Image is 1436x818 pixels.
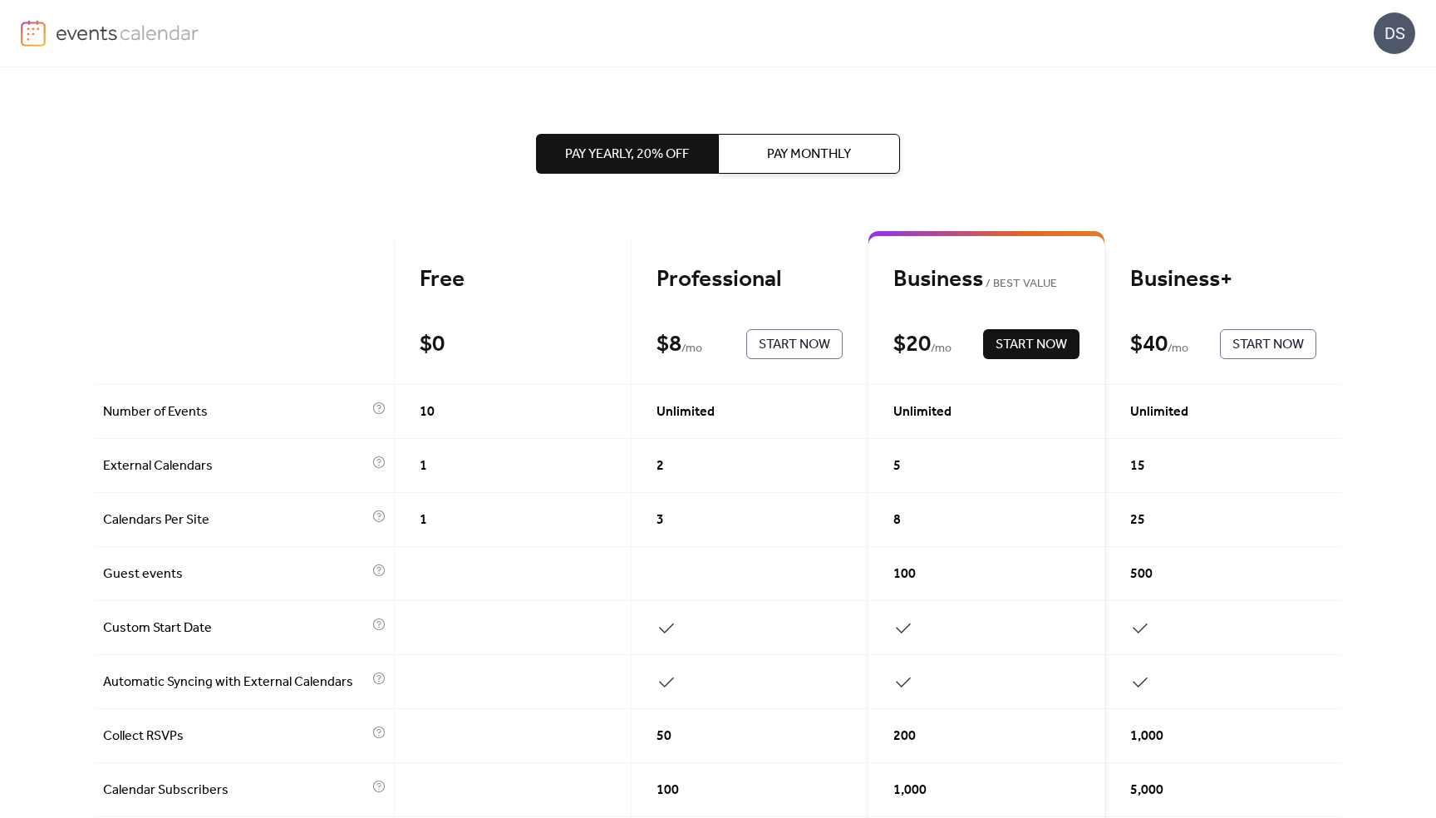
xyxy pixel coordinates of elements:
span: Calendars Per Site [103,510,368,530]
span: Automatic Syncing with External Calendars [103,673,368,692]
span: 3 [657,510,664,530]
div: $ 40 [1130,330,1168,359]
div: $ 0 [420,330,445,359]
span: 10 [420,402,435,422]
div: Business+ [1130,265,1316,294]
button: Start Now [1220,329,1316,359]
span: 200 [893,727,916,747]
div: Professional [657,265,843,294]
span: Pay Yearly, 20% off [565,145,689,165]
span: / mo [931,339,952,359]
span: Start Now [996,335,1067,355]
button: Pay Yearly, 20% off [536,134,718,174]
img: logo-type [56,20,199,45]
span: Calendar Subscribers [103,781,368,801]
div: $ 8 [657,330,681,359]
span: Collect RSVPs [103,727,368,747]
span: Number of Events [103,402,368,422]
span: Custom Start Date [103,618,368,638]
span: 2 [657,456,664,476]
span: 500 [1130,564,1153,584]
span: Pay Monthly [767,145,851,165]
span: Unlimited [657,402,715,422]
span: 5 [893,456,901,476]
div: Business [893,265,1079,294]
span: 5,000 [1130,781,1163,801]
span: 15 [1130,456,1145,476]
button: Start Now [746,329,843,359]
span: 100 [657,781,679,801]
div: DS [1374,12,1415,54]
img: logo [21,20,46,47]
span: Unlimited [1130,402,1188,422]
span: Start Now [759,335,830,355]
button: Start Now [983,329,1079,359]
span: 25 [1130,510,1145,530]
span: Start Now [1232,335,1304,355]
span: BEST VALUE [983,274,1057,294]
span: / mo [1168,339,1188,359]
span: 100 [893,564,916,584]
button: Pay Monthly [718,134,900,174]
span: 1,000 [1130,727,1163,747]
span: Guest events [103,564,368,584]
span: Unlimited [893,402,952,422]
span: 1 [420,510,427,530]
div: Free [420,265,606,294]
span: 50 [657,727,671,747]
div: $ 20 [893,330,931,359]
span: 1,000 [893,781,927,801]
span: 1 [420,456,427,476]
span: 8 [893,510,901,530]
span: External Calendars [103,456,368,476]
span: / mo [681,339,702,359]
